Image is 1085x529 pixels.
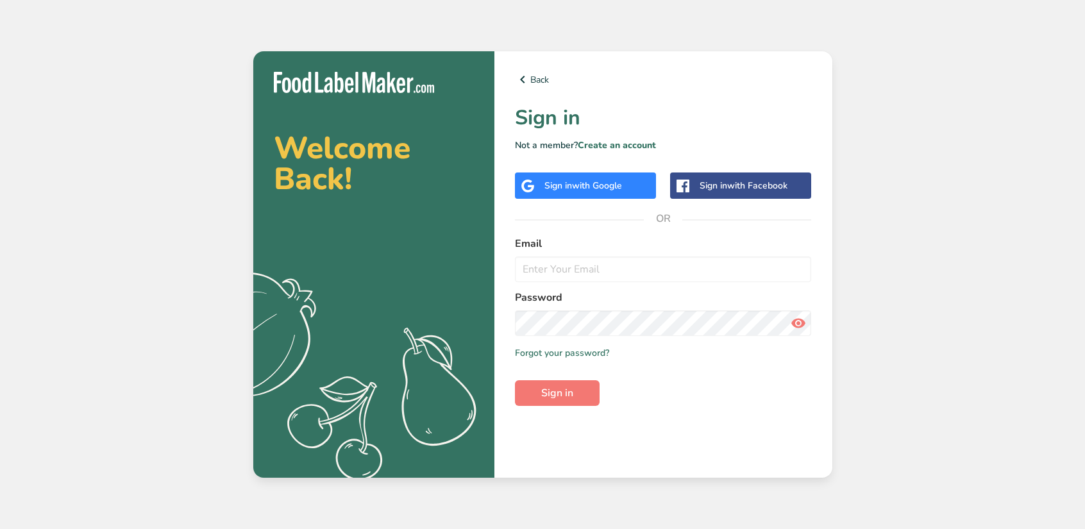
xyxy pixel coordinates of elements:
label: Password [515,290,812,305]
input: Enter Your Email [515,256,812,282]
div: Sign in [700,179,787,192]
span: Sign in [541,385,573,401]
h1: Sign in [515,103,812,133]
h2: Welcome Back! [274,133,474,194]
a: Forgot your password? [515,346,609,360]
label: Email [515,236,812,251]
span: with Google [572,180,622,192]
span: with Facebook [727,180,787,192]
p: Not a member? [515,139,812,152]
img: Food Label Maker [274,72,434,93]
span: OR [644,199,682,238]
a: Create an account [578,139,656,151]
div: Sign in [544,179,622,192]
button: Sign in [515,380,600,406]
a: Back [515,72,812,87]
